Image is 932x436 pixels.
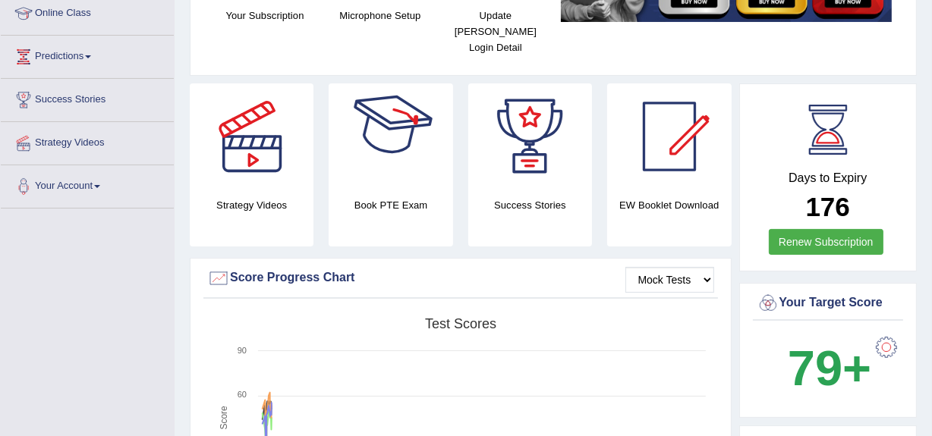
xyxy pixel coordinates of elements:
[238,346,247,355] text: 90
[1,36,174,74] a: Predictions
[329,197,452,213] h4: Book PTE Exam
[1,79,174,117] a: Success Stories
[757,171,900,185] h4: Days to Expiry
[446,8,546,55] h4: Update [PERSON_NAME] Login Detail
[330,8,430,24] h4: Microphone Setup
[769,229,883,255] a: Renew Subscription
[215,8,315,24] h4: Your Subscription
[468,197,592,213] h4: Success Stories
[806,192,850,221] b: 176
[1,122,174,160] a: Strategy Videos
[207,267,714,290] div: Score Progress Chart
[757,292,900,315] div: Your Target Score
[425,316,496,331] tspan: Test scores
[1,165,174,203] a: Your Account
[190,197,313,213] h4: Strategy Videos
[788,340,871,396] b: 79+
[219,406,229,430] tspan: Score
[607,197,731,213] h4: EW Booklet Download
[238,390,247,399] text: 60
